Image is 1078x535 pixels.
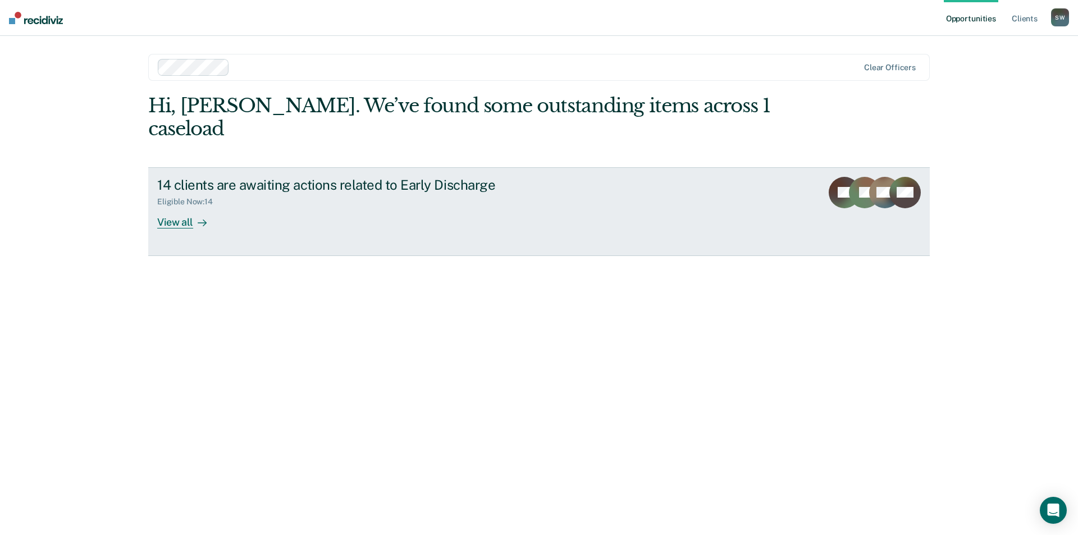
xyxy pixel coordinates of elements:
[157,177,551,193] div: 14 clients are awaiting actions related to Early Discharge
[1040,497,1067,524] div: Open Intercom Messenger
[148,167,930,256] a: 14 clients are awaiting actions related to Early DischargeEligible Now:14View all
[157,207,220,228] div: View all
[9,12,63,24] img: Recidiviz
[864,63,916,72] div: Clear officers
[148,94,774,140] div: Hi, [PERSON_NAME]. We’ve found some outstanding items across 1 caseload
[1051,8,1069,26] button: SW
[1051,8,1069,26] div: S W
[157,197,222,207] div: Eligible Now : 14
